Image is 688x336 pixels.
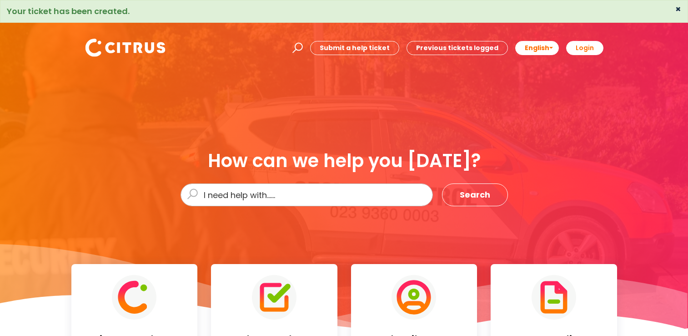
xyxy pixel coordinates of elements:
[181,183,433,206] input: I need help with......
[675,5,681,13] button: ×
[407,41,508,55] a: Previous tickets logged
[181,151,508,171] div: How can we help you [DATE]?
[460,188,490,202] span: Search
[576,43,594,52] b: Login
[442,183,508,206] button: Search
[566,41,603,55] a: Login
[525,43,549,52] span: English
[310,41,399,55] a: Submit a help ticket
